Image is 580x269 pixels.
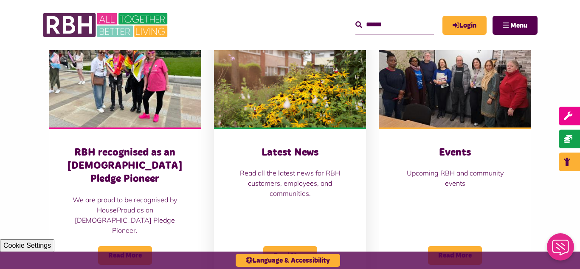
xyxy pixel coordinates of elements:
iframe: Netcall Web Assistant for live chat [542,231,580,269]
span: Menu [510,22,527,29]
h3: Events [396,146,514,159]
img: SAZ MEDIA RBH HOUSING4 [214,32,366,127]
p: Upcoming RBH and community events [396,168,514,188]
input: Search [355,16,434,34]
img: RBH customers and colleagues at the Rochdale Pride event outside the town hall [49,32,201,127]
span: Read More [98,246,152,265]
button: Navigation [493,16,538,35]
h3: RBH recognised as an [DEMOGRAPHIC_DATA] Pledge Pioneer [66,146,184,186]
a: MyRBH [442,16,487,35]
p: We are proud to be recognised by HouseProud as an [DEMOGRAPHIC_DATA] Pledge Pioneer. [66,195,184,235]
img: RBH [42,8,170,42]
img: Group photo of customers and colleagues at Spotland Community Centre [379,32,531,127]
p: Read all the latest news for RBH customers, employees, and communities. [231,168,349,198]
h3: Latest News [231,146,349,159]
span: Read More [263,246,317,265]
button: Language & Accessibility [236,254,340,267]
span: Read More [428,246,482,265]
